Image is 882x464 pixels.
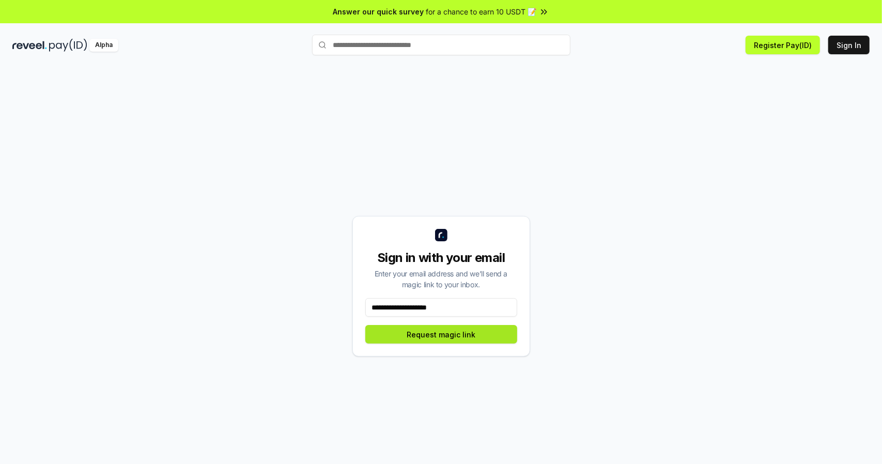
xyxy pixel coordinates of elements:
button: Register Pay(ID) [746,36,820,54]
img: pay_id [49,39,87,52]
img: reveel_dark [12,39,47,52]
button: Request magic link [365,325,517,344]
div: Sign in with your email [365,250,517,266]
span: for a chance to earn 10 USDT 📝 [426,6,537,17]
button: Sign In [828,36,870,54]
div: Alpha [89,39,118,52]
span: Answer our quick survey [333,6,424,17]
img: logo_small [435,229,447,241]
div: Enter your email address and we’ll send a magic link to your inbox. [365,268,517,290]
